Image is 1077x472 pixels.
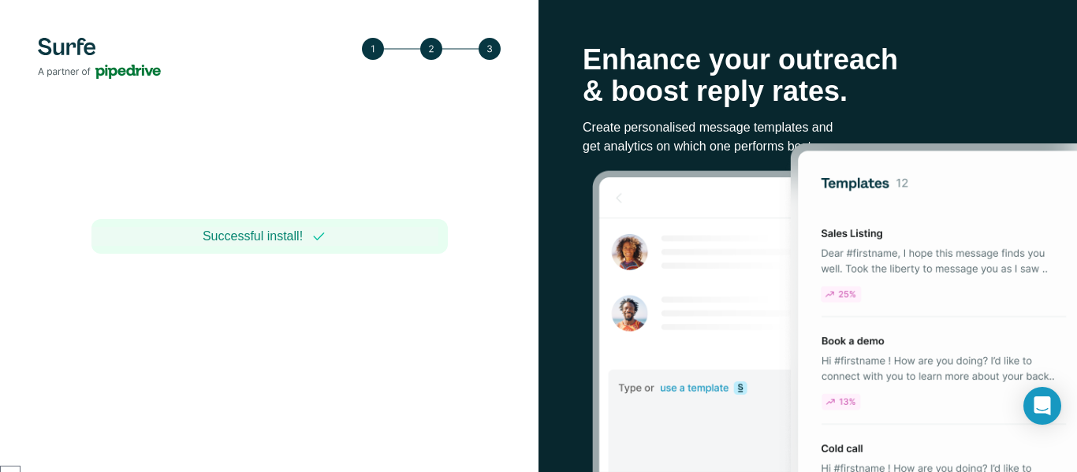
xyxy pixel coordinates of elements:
[1023,387,1061,425] div: Open Intercom Messenger
[583,118,1033,137] p: Create personalised message templates and
[583,44,1033,76] p: Enhance your outreach
[362,38,501,60] img: Step 3
[583,137,1033,156] p: get analytics on which one performs best.
[203,227,303,246] span: Successful install!
[38,38,161,79] img: Surfe's logo
[592,143,1077,472] img: Surfe Stock Photo - Selling good vibes
[583,76,1033,107] p: & boost reply rates.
